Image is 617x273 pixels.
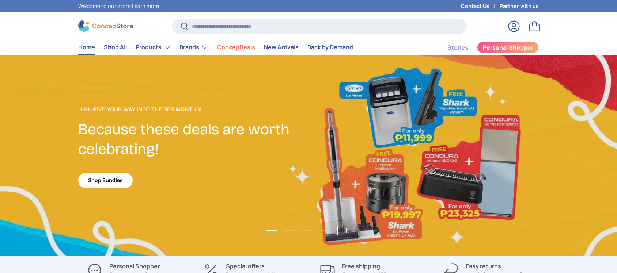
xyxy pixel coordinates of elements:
a: Shop Bundles [78,173,133,188]
strong: Free shipping [342,262,380,270]
span: Personal Shopper [483,45,533,50]
a: Personal Shopper [477,42,539,53]
a: ConcepDeals [217,40,255,54]
a: Stories [447,41,468,55]
a: Home [78,40,95,54]
a: New Arrivals [264,40,299,54]
p: High-Five Your Way Into the Ber Months! [78,105,308,114]
a: Brands [179,40,208,55]
a: Shop All [104,40,127,54]
strong: Special offers [226,262,265,270]
img: ConcepStore [78,20,133,32]
a: Learn more [132,3,159,9]
a: Products [136,40,171,55]
a: Partner with us [500,2,539,10]
h2: Because these deals are worth celebrating! [78,120,308,159]
summary: Brands [175,40,213,55]
nav: Secondary [430,40,539,55]
strong: Personal Shopper [109,262,160,270]
summary: Products [131,40,175,55]
nav: Primary [78,40,353,55]
strong: Easy returns [466,262,501,270]
p: Welcome to our store. [78,2,159,10]
a: Contact Us [461,2,500,10]
a: Back by Demand [307,40,353,54]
